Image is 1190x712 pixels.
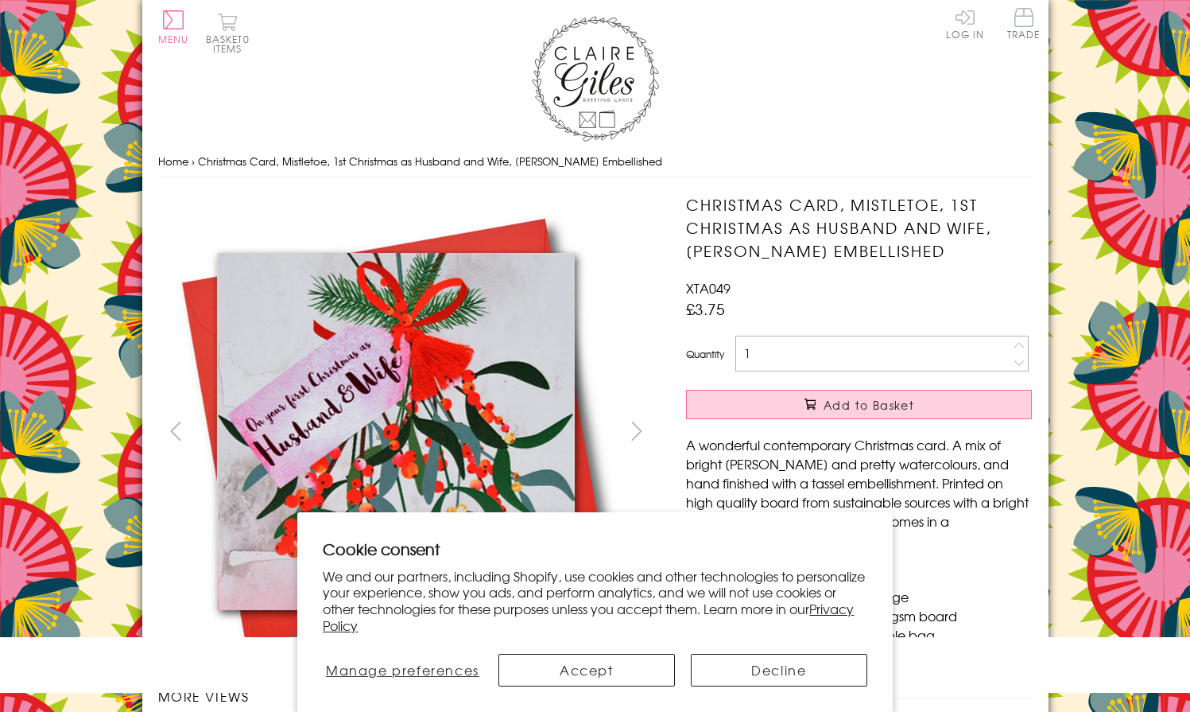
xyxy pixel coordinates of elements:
[323,654,482,687] button: Manage preferences
[686,435,1032,550] p: A wonderful contemporary Christmas card. A mix of bright [PERSON_NAME] and pretty watercolours, a...
[323,599,854,635] a: Privacy Policy
[198,154,662,169] span: Christmas Card, Mistletoe, 1st Christmas as Husband and Wife, [PERSON_NAME] Embellished
[498,654,675,687] button: Accept
[323,568,867,634] p: We and our partners, including Shopify, use cookies and other technologies to personalize your ex...
[618,413,654,449] button: next
[686,278,731,298] span: XTA049
[158,413,194,449] button: prev
[323,538,867,560] h2: Cookie consent
[532,16,659,142] img: Claire Giles Greetings Cards
[686,347,724,361] label: Quantity
[326,660,479,679] span: Manage preferences
[686,298,725,320] span: £3.75
[192,154,195,169] span: ›
[158,154,188,169] a: Home
[158,32,189,46] span: Menu
[1007,8,1041,42] a: Trade
[206,13,250,53] button: Basket0 items
[946,8,984,39] a: Log In
[158,146,1033,178] nav: breadcrumbs
[158,10,189,44] button: Menu
[213,32,250,56] span: 0 items
[158,687,655,706] h3: More views
[686,390,1032,419] button: Add to Basket
[654,193,1131,671] img: Christmas Card, Mistletoe, 1st Christmas as Husband and Wife, Tassel Embellished
[1007,8,1041,39] span: Trade
[691,654,867,687] button: Decline
[824,397,914,413] span: Add to Basket
[686,193,1032,262] h1: Christmas Card, Mistletoe, 1st Christmas as Husband and Wife, [PERSON_NAME] Embellished
[157,193,634,670] img: Christmas Card, Mistletoe, 1st Christmas as Husband and Wife, Tassel Embellished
